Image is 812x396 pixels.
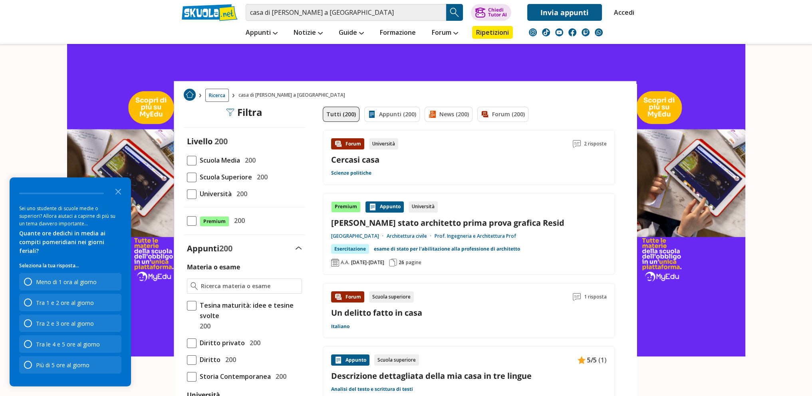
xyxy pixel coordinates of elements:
img: Apri e chiudi sezione [296,247,302,250]
input: Ricerca materia o esame [201,282,298,290]
a: Forum (200) [477,107,528,122]
span: A.A. [341,259,349,266]
span: [DATE]-[DATE] [351,259,384,266]
img: Cerca appunti, riassunti o versioni [449,6,461,18]
span: 200 [219,243,232,254]
a: Guide [337,26,366,40]
span: 200 [222,354,236,365]
img: WhatsApp [595,28,603,36]
img: Appunti contenuto [369,203,377,211]
div: Tra le 4 e 5 ore al giorno [36,340,100,348]
img: Appunti contenuto [578,356,586,364]
img: Filtra filtri mobile [226,108,234,116]
a: Scienze politiche [331,170,371,176]
div: Appunto [365,201,404,213]
img: instagram [529,28,537,36]
div: Forum [331,138,364,149]
a: Architettura civile [387,233,435,239]
div: Meno di 1 ora al giorno [19,273,121,291]
div: Università [409,201,438,213]
a: [PERSON_NAME] stato architetto prima prova grafica Resid [331,217,607,228]
a: Appunti (200) [364,107,420,122]
a: Formazione [378,26,418,40]
img: Forum contenuto [334,293,342,301]
label: Materia o esame [187,263,240,271]
div: Chiedi Tutor AI [488,8,506,17]
div: Scuola superiore [369,291,414,302]
p: Seleziona la tua risposta... [19,262,121,270]
img: Commenti lettura [573,140,581,148]
span: Università [197,189,232,199]
a: Un delitto fatto in casa [331,307,422,318]
img: Home [184,89,196,101]
a: Appunti [244,26,280,40]
img: Anno accademico [331,259,339,267]
a: Cercasi casa [331,154,379,165]
input: Cerca appunti, riassunti o versioni [246,4,446,21]
span: 200 [272,371,286,382]
a: Notizie [292,26,325,40]
a: Home [184,89,196,102]
img: youtube [555,28,563,36]
span: (1) [598,355,607,365]
span: 200 [214,136,228,147]
span: Storia Contemporanea [197,371,271,382]
a: Ricerca [205,89,229,102]
img: Forum contenuto [334,140,342,148]
a: Italiano [331,323,349,330]
img: Ricerca materia o esame [191,282,198,290]
button: Search Button [446,4,463,21]
label: Livello [187,136,212,147]
a: Invia appunti [527,4,602,21]
img: Appunti filtro contenuto [368,110,376,118]
img: Commenti lettura [573,293,581,301]
img: Pagine [389,259,397,267]
div: Tra 2 e 3 ore al giorno [19,314,121,332]
span: Scuola Media [197,155,240,165]
img: twitch [582,28,590,36]
a: Tutti (200) [323,107,359,122]
img: Appunti contenuto [334,356,342,364]
span: Premium [200,216,229,227]
span: casa di [PERSON_NAME] a [GEOGRAPHIC_DATA] [238,89,348,102]
div: Appunto [331,354,369,366]
a: Analisi del testo e scrittura di testi [331,386,413,392]
a: Ripetizioni [472,26,513,39]
div: Università [369,138,398,149]
div: Sei uno studente di scuole medie o superiori? Allora aiutaci a capirne di più su un tema davvero ... [19,205,121,227]
img: News filtro contenuto [428,110,436,118]
a: [GEOGRAPHIC_DATA] [331,233,387,239]
div: Survey [10,177,131,386]
span: 200 [233,189,247,199]
img: Forum filtro contenuto [481,110,489,118]
a: Accedi [614,4,631,21]
div: Tra 1 e 2 ore al giorno [19,294,121,311]
span: Diritto privato [197,338,245,348]
span: Diritto [197,354,220,365]
div: Meno di 1 ora al giorno [36,278,97,286]
span: pagine [406,259,421,266]
span: 2 risposte [584,138,607,149]
a: Prof. Ingegneria e Architettura Prof [435,233,516,239]
button: ChiediTutor AI [471,4,511,21]
span: Tesina maturità: idee e tesine svolte [197,300,302,321]
span: 200 [254,172,268,182]
span: 200 [242,155,256,165]
div: Più di 5 ore al giorno [36,361,89,369]
span: 26 [399,259,404,266]
div: Esercitazione [331,244,369,254]
div: Filtra [226,107,262,118]
div: Scuola superiore [374,354,419,366]
label: Appunti [187,243,232,254]
span: 200 [197,321,210,331]
div: Tra 1 e 2 ore al giorno [36,299,94,306]
img: tiktok [542,28,550,36]
a: esame di stato per l'abilitazione alla professione di architetto [374,244,520,254]
img: facebook [568,28,576,36]
button: Close the survey [110,183,126,199]
div: Premium [331,201,361,213]
span: 200 [246,338,260,348]
span: 1 risposta [584,291,607,302]
span: 5/5 [587,355,597,365]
